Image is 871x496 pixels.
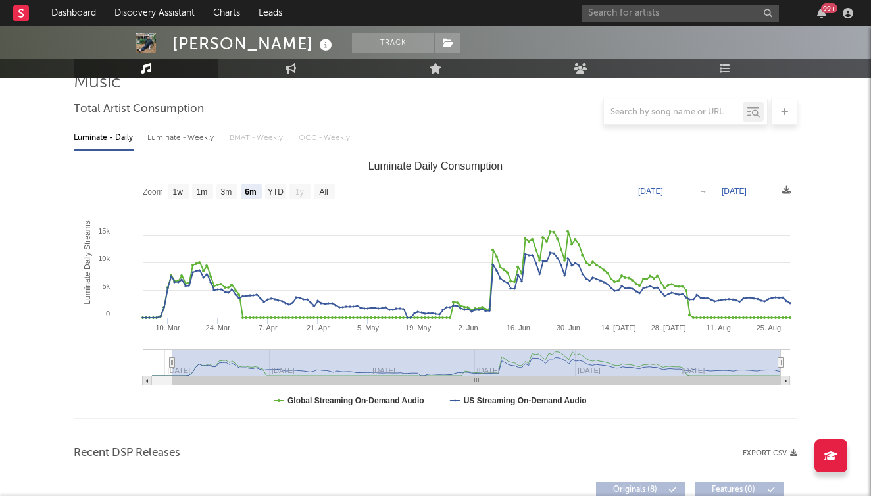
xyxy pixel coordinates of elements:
text: 10k [98,255,110,262]
text: Global Streaming On-Demand Audio [287,396,424,405]
text: 15k [98,227,110,235]
text: 19. May [405,324,432,332]
text: 10. Mar [155,324,180,332]
text: 1y [295,187,304,197]
text: 28. [DATE] [651,324,686,332]
div: Luminate - Daily [74,127,134,149]
text: 11. Aug [707,324,731,332]
span: Music [74,75,121,91]
div: [PERSON_NAME] [172,33,336,55]
text: 16. Jun [507,324,530,332]
text: 2. Jun [459,324,478,332]
text: [DATE] [722,187,747,196]
text: 1w [173,187,184,197]
text: 24. Mar [206,324,231,332]
text: 0 [106,310,110,318]
text: 6m [245,187,256,197]
text: Zoom [143,187,163,197]
text: 5k [102,282,110,290]
span: Features ( 0 ) [703,486,764,494]
svg: Luminate Daily Consumption [74,155,797,418]
text: 1m [197,187,208,197]
text: 25. Aug [757,324,781,332]
text: 14. [DATE] [601,324,636,332]
text: 5. May [357,324,380,332]
text: 30. Jun [557,324,580,332]
div: 99 + [821,3,837,13]
div: Luminate - Weekly [147,127,216,149]
text: 7. Apr [259,324,278,332]
input: Search for artists [582,5,779,22]
span: Originals ( 8 ) [605,486,665,494]
text: 3m [221,187,232,197]
button: Track [352,33,434,53]
input: Search by song name or URL [604,107,743,118]
button: Export CSV [743,449,797,457]
text: 21. Apr [307,324,330,332]
text: YTD [268,187,284,197]
text: All [319,187,328,197]
span: Recent DSP Releases [74,445,180,461]
text: Luminate Daily Streams [83,220,92,304]
text: [DATE] [638,187,663,196]
text: → [699,187,707,196]
text: US Streaming On-Demand Audio [464,396,587,405]
button: 99+ [817,8,826,18]
text: Luminate Daily Consumption [368,161,503,172]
